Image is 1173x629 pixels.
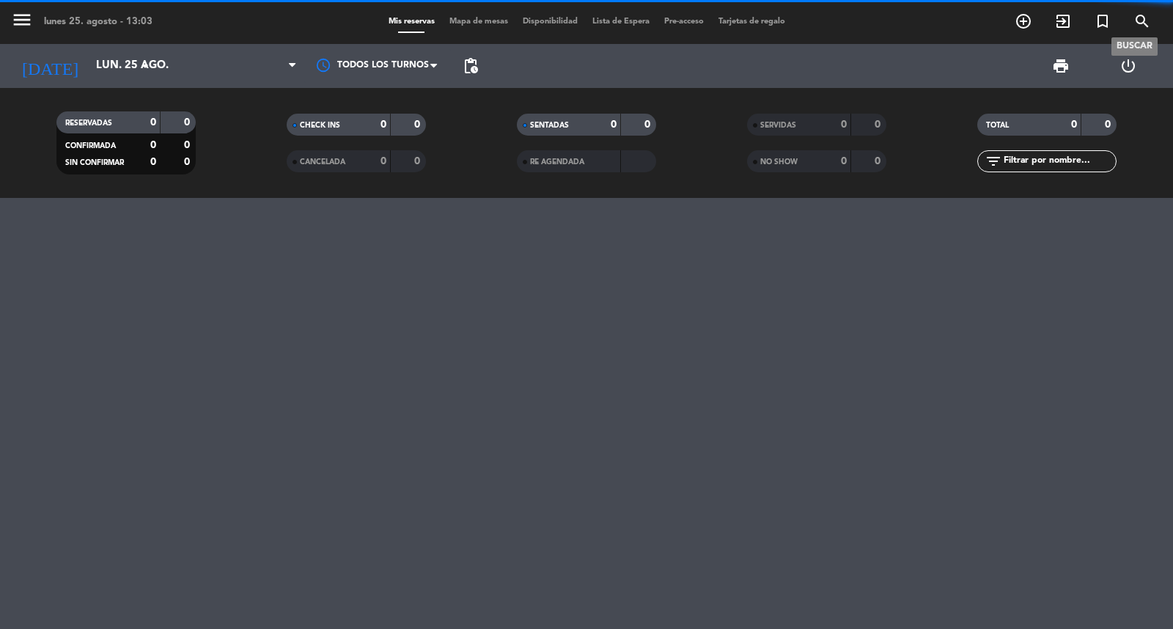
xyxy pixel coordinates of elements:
[585,18,657,26] span: Lista de Espera
[1094,12,1111,30] i: turned_in_not
[1071,119,1077,130] strong: 0
[760,158,798,166] span: NO SHOW
[300,122,340,129] span: CHECK INS
[611,119,617,130] strong: 0
[462,57,479,75] span: pending_actions
[841,156,847,166] strong: 0
[841,119,847,130] strong: 0
[414,119,423,130] strong: 0
[184,140,193,150] strong: 0
[875,156,883,166] strong: 0
[150,117,156,128] strong: 0
[380,156,386,166] strong: 0
[414,156,423,166] strong: 0
[657,18,711,26] span: Pre-acceso
[530,158,584,166] span: RE AGENDADA
[44,15,152,29] div: lunes 25. agosto - 13:03
[986,122,1009,129] span: TOTAL
[1119,57,1137,75] i: power_settings_new
[136,57,154,75] i: arrow_drop_down
[150,140,156,150] strong: 0
[1002,153,1116,169] input: Filtrar por nombre...
[875,119,883,130] strong: 0
[381,18,442,26] span: Mis reservas
[300,158,345,166] span: CANCELADA
[65,119,112,127] span: RESERVADAS
[644,119,653,130] strong: 0
[65,142,116,150] span: CONFIRMADA
[1015,12,1032,30] i: add_circle_outline
[1095,44,1162,88] div: LOG OUT
[184,117,193,128] strong: 0
[11,9,33,36] button: menu
[711,18,793,26] span: Tarjetas de regalo
[1054,12,1072,30] i: exit_to_app
[11,50,89,82] i: [DATE]
[1111,37,1158,56] div: BUSCAR
[442,18,515,26] span: Mapa de mesas
[985,152,1002,170] i: filter_list
[760,122,796,129] span: SERVIDAS
[11,9,33,31] i: menu
[515,18,585,26] span: Disponibilidad
[1133,12,1151,30] i: search
[150,157,156,167] strong: 0
[184,157,193,167] strong: 0
[530,122,569,129] span: SENTADAS
[1105,119,1114,130] strong: 0
[380,119,386,130] strong: 0
[1052,57,1070,75] span: print
[65,159,124,166] span: SIN CONFIRMAR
